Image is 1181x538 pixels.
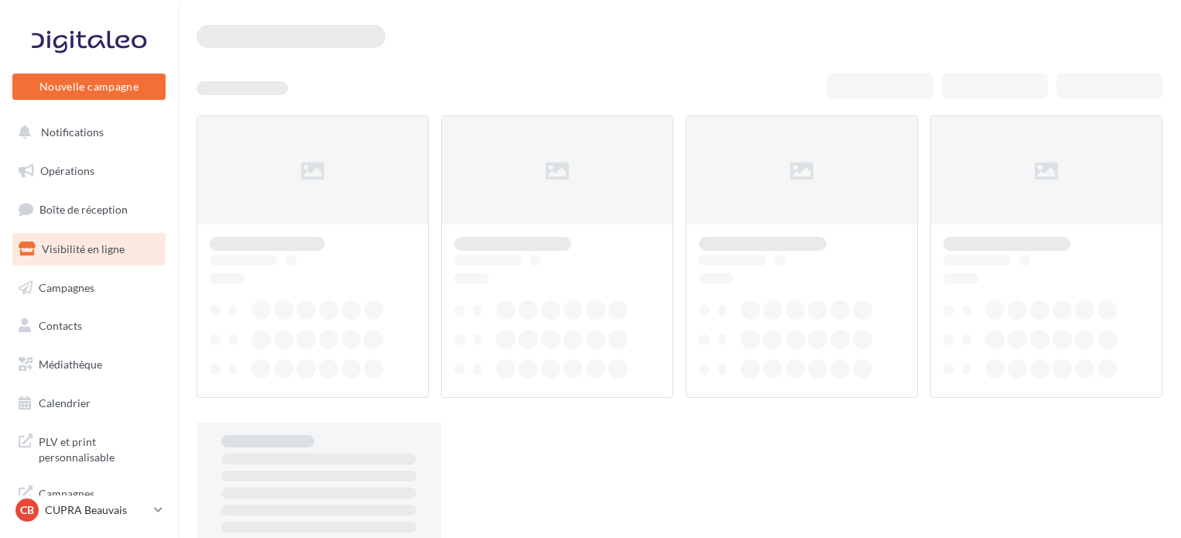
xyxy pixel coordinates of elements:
span: Visibilité en ligne [42,242,125,255]
a: Contacts [9,310,169,342]
a: CB CUPRA Beauvais [12,495,166,525]
a: PLV et print personnalisable [9,425,169,471]
span: CB [20,502,34,518]
span: Contacts [39,319,82,332]
a: Campagnes [9,272,169,304]
span: Boîte de réception [39,203,128,216]
span: PLV et print personnalisable [39,431,159,464]
span: Opérations [40,164,94,177]
span: Campagnes [39,280,94,293]
button: Notifications [9,116,163,149]
span: Calendrier [39,396,91,409]
span: Campagnes DataOnDemand [39,483,159,516]
button: Nouvelle campagne [12,74,166,100]
a: Calendrier [9,387,169,420]
span: Notifications [41,125,104,139]
a: Médiathèque [9,348,169,381]
a: Opérations [9,155,169,187]
p: CUPRA Beauvais [45,502,148,518]
a: Campagnes DataOnDemand [9,477,169,523]
a: Boîte de réception [9,193,169,226]
a: Visibilité en ligne [9,233,169,266]
span: Médiathèque [39,358,102,371]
